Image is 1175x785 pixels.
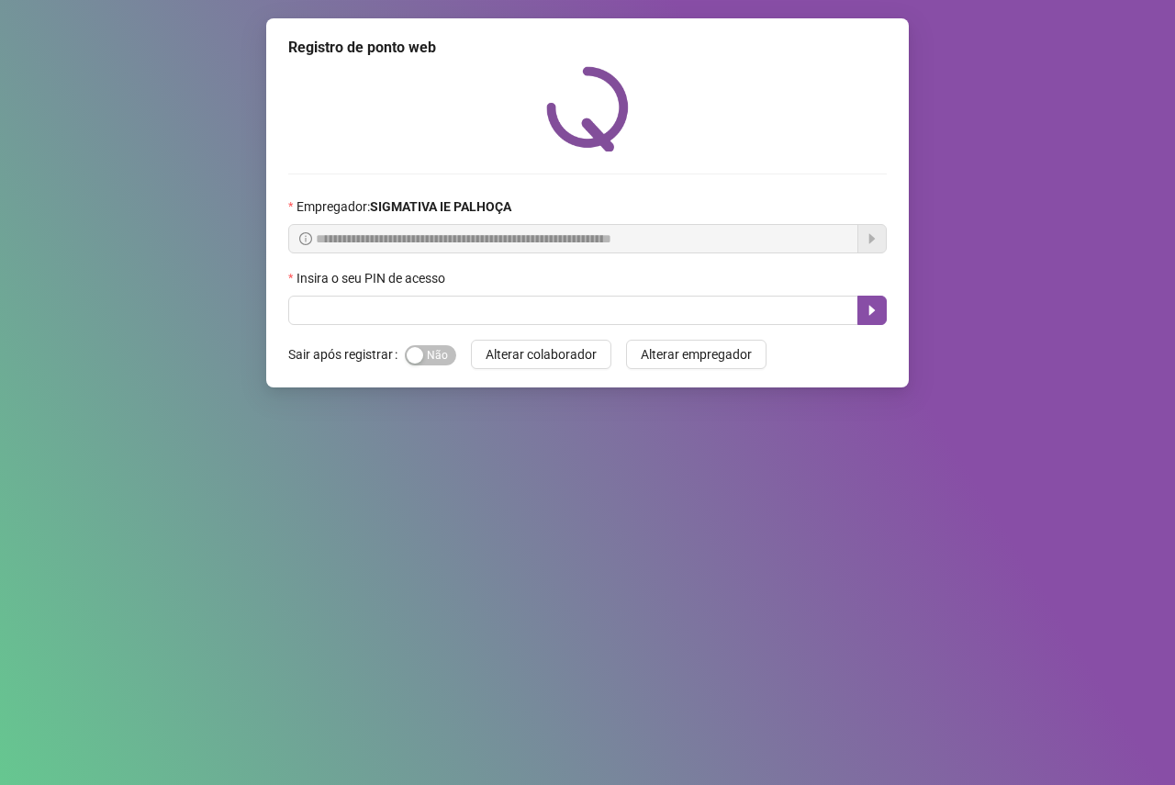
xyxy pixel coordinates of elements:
span: caret-right [865,303,879,318]
span: info-circle [299,232,312,245]
label: Insira o seu PIN de acesso [288,268,457,288]
div: Registro de ponto web [288,37,887,59]
label: Sair após registrar [288,340,405,369]
strong: SIGMATIVA IE PALHOÇA [370,199,511,214]
span: Alterar colaborador [486,344,597,364]
span: Alterar empregador [641,344,752,364]
button: Alterar empregador [626,340,767,369]
img: QRPoint [546,66,629,151]
span: Empregador : [297,196,511,217]
button: Alterar colaborador [471,340,611,369]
